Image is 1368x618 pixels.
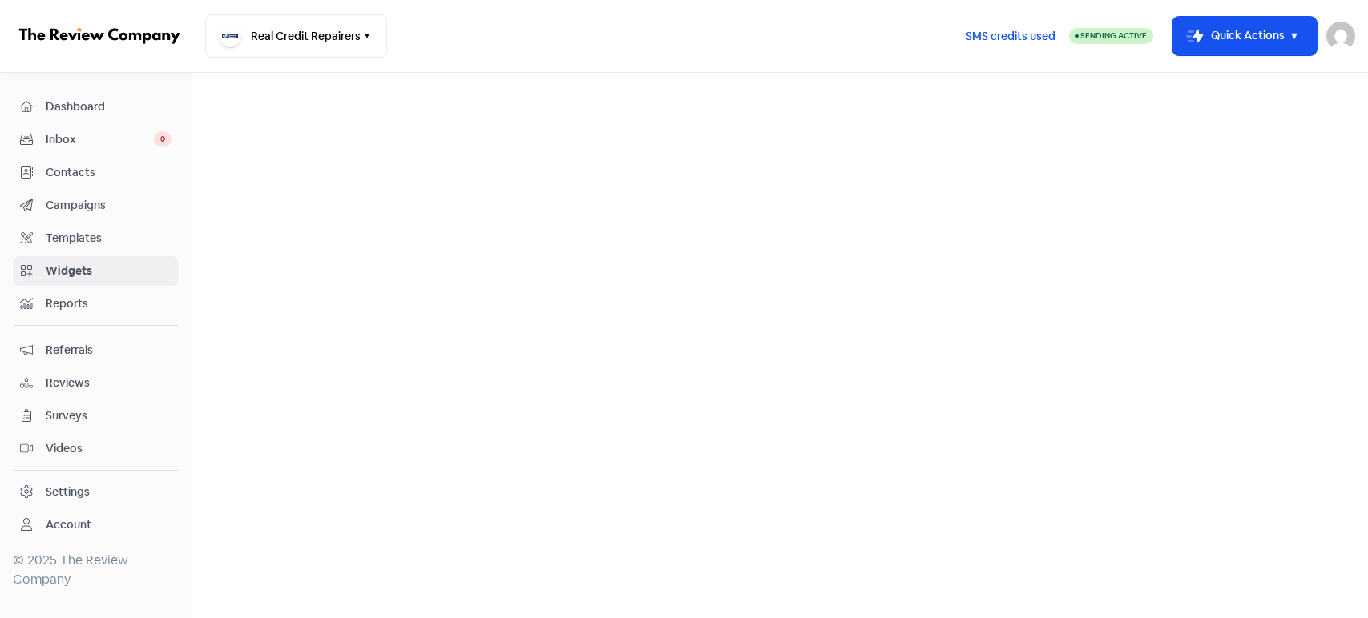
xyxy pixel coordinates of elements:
[13,551,179,589] div: © 2025 The Review Company
[46,440,172,457] span: Videos
[13,510,179,540] a: Account
[1172,17,1317,55] button: Quick Actions
[13,125,179,154] a: Inbox 0
[13,289,179,319] a: Reports
[46,164,172,181] span: Contacts
[1080,30,1147,41] span: Sending Active
[13,401,179,431] a: Surveys
[13,158,179,187] a: Contacts
[13,256,179,286] a: Widgets
[13,368,179,398] a: Reviews
[1069,26,1153,46] a: Sending Active
[13,92,179,122] a: Dashboard
[13,191,179,220] a: Campaigns
[154,131,172,147] span: 0
[46,375,172,391] span: Reviews
[13,477,179,507] a: Settings
[13,335,179,365] a: Referrals
[46,230,172,247] span: Templates
[46,516,91,533] div: Account
[46,484,90,500] div: Settings
[46,342,172,359] span: Referrals
[46,263,172,279] span: Widgets
[46,197,172,214] span: Campaigns
[13,434,179,463] a: Videos
[13,223,179,253] a: Templates
[966,28,1055,45] span: SMS credits used
[46,295,172,312] span: Reports
[46,131,154,148] span: Inbox
[46,98,172,115] span: Dashboard
[46,407,172,424] span: Surveys
[952,26,1069,43] a: SMS credits used
[1326,22,1355,50] img: User
[205,14,387,58] button: Real Credit Repairers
